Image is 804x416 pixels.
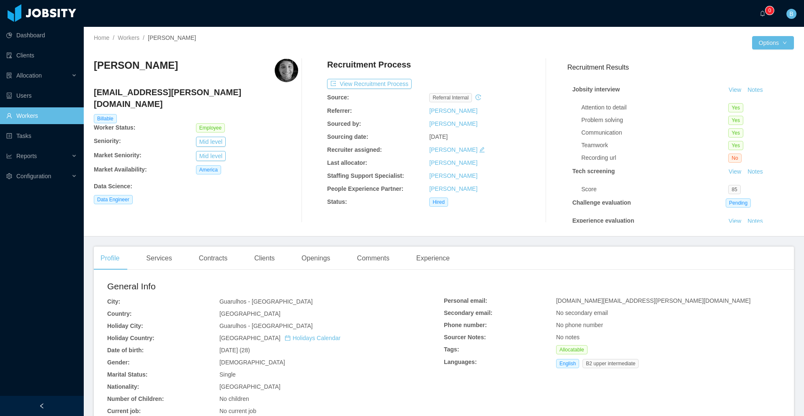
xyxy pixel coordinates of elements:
b: Data Science : [94,183,132,190]
a: Home [94,34,109,41]
a: icon: pie-chartDashboard [6,27,77,44]
b: Holiday City: [107,322,143,329]
h3: Recruitment Results [567,62,794,73]
div: Profile [94,247,126,270]
button: Optionsicon: down [752,36,794,49]
b: Tags: [444,346,459,353]
i: icon: history [475,94,481,100]
b: Market Seniority: [94,152,142,159]
b: Secondary email: [444,309,492,316]
a: Workers [118,34,139,41]
span: [GEOGRAPHIC_DATA] [219,383,281,390]
b: Gender: [107,359,130,366]
span: Configuration [16,173,51,179]
div: Problem solving [581,116,728,125]
div: Communication [581,128,728,137]
span: No [728,153,741,163]
b: Current job: [107,408,141,414]
b: Phone number: [444,322,487,328]
a: [PERSON_NAME] [429,107,477,114]
span: [GEOGRAPHIC_DATA] [219,310,281,317]
span: Allocatable [556,345,588,354]
span: Guarulhos - [GEOGRAPHIC_DATA] [219,298,313,305]
div: Experience [410,247,456,270]
div: Services [139,247,178,270]
span: 85 [728,185,740,194]
div: Recording url [581,153,728,162]
b: Recruiter assigned: [327,146,382,153]
a: icon: calendarHolidays Calendar [285,335,340,341]
b: Staffing Support Specialist: [327,172,404,179]
i: icon: solution [6,73,12,78]
h3: [PERSON_NAME] [94,59,178,72]
span: Single [219,371,236,378]
b: Seniority: [94,138,121,144]
div: Score [581,185,728,194]
span: America [196,165,221,174]
span: Data Engineer [94,195,133,204]
b: Market Availability: [94,166,147,173]
span: B2 upper intermediate [582,359,639,368]
span: Allocation [16,72,42,79]
span: Pending [726,198,751,208]
button: Notes [744,167,766,177]
strong: Challenge evaluation [572,199,631,206]
span: [DATE] (28) [219,347,250,354]
b: Sourced by: [327,120,361,127]
strong: Tech screening [572,168,615,174]
h2: General Info [107,280,444,293]
span: No secondary email [556,309,608,316]
div: Contracts [192,247,234,270]
button: Mid level [196,137,226,147]
b: People Experience Partner: [327,185,403,192]
span: Yes [728,103,743,112]
b: Worker Status: [94,124,135,131]
a: [PERSON_NAME] [429,159,477,166]
span: Guarulhos - [GEOGRAPHIC_DATA] [219,322,313,329]
span: / [143,34,144,41]
a: icon: userWorkers [6,107,77,124]
b: Last allocator: [327,159,367,166]
strong: Jobsity interview [572,86,620,93]
span: B [789,9,793,19]
a: View [726,86,744,93]
b: Referrer: [327,107,352,114]
b: Sourcer Notes: [444,334,486,341]
a: icon: robotUsers [6,87,77,104]
span: [PERSON_NAME] [148,34,196,41]
span: Yes [728,128,743,138]
span: Referral internal [429,93,472,102]
span: No current job [219,408,256,414]
b: Number of Children: [107,395,164,402]
b: Personal email: [444,297,487,304]
a: icon: auditClients [6,47,77,64]
div: Comments [350,247,396,270]
div: Clients [247,247,281,270]
button: Notes [744,216,766,226]
b: Source: [327,94,349,101]
span: Employee [196,123,225,133]
h4: [EMAIL_ADDRESS][PERSON_NAME][DOMAIN_NAME] [94,86,298,110]
i: icon: setting [6,173,12,179]
span: Yes [728,116,743,125]
sup: 0 [765,6,774,15]
span: No children [219,395,249,402]
span: [DEMOGRAPHIC_DATA] [219,359,285,366]
div: Attention to detail [581,103,728,112]
span: [DOMAIN_NAME][EMAIL_ADDRESS][PERSON_NAME][DOMAIN_NAME] [556,297,750,304]
i: icon: calendar [285,335,291,341]
img: 836a809e-7c3d-4997-b3a7-e430424dce8a_68223c149b68a-400w.png [275,59,298,82]
a: [PERSON_NAME] [429,185,477,192]
b: City: [107,298,120,305]
span: [DATE] [429,133,448,140]
span: Reports [16,153,37,159]
span: No phone number [556,322,603,328]
b: Country: [107,310,131,317]
button: icon: exportView Recruitment Process [327,79,412,89]
a: View [726,168,744,175]
a: [PERSON_NAME] [429,146,477,153]
a: icon: profileTasks [6,127,77,144]
a: [PERSON_NAME] [429,120,477,127]
b: Languages: [444,359,477,365]
b: Holiday Country: [107,335,155,341]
